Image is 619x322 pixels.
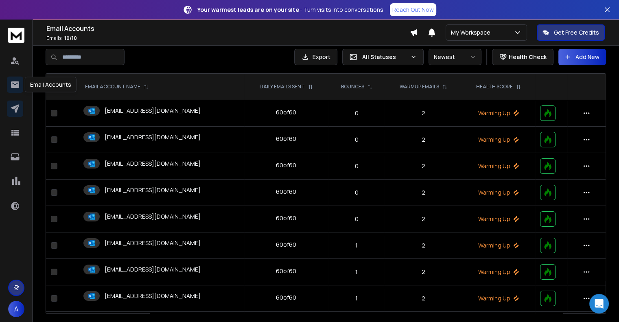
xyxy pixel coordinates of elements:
[385,259,462,285] td: 2
[429,49,481,65] button: Newest
[467,109,530,117] p: Warming Up
[105,212,201,221] p: [EMAIL_ADDRESS][DOMAIN_NAME]
[589,294,609,313] div: Open Intercom Messenger
[400,83,439,90] p: WARMUP EMAILS
[276,188,296,196] div: 60 of 60
[467,162,530,170] p: Warming Up
[46,24,410,33] h1: Email Accounts
[390,3,436,16] a: Reach Out Now
[333,294,380,302] p: 1
[467,294,530,302] p: Warming Up
[105,107,201,115] p: [EMAIL_ADDRESS][DOMAIN_NAME]
[333,136,380,144] p: 0
[85,83,149,90] div: EMAIL ACCOUNT NAME
[8,301,24,317] button: A
[276,135,296,143] div: 60 of 60
[276,294,296,302] div: 60 of 60
[467,241,530,250] p: Warming Up
[276,241,296,249] div: 60 of 60
[451,28,494,37] p: My Workspace
[333,241,380,250] p: 1
[341,83,364,90] p: BOUNCES
[105,265,201,274] p: [EMAIL_ADDRESS][DOMAIN_NAME]
[492,49,553,65] button: Health Check
[392,6,434,14] p: Reach Out Now
[105,160,201,168] p: [EMAIL_ADDRESS][DOMAIN_NAME]
[276,108,296,116] div: 60 of 60
[105,186,201,194] p: [EMAIL_ADDRESS][DOMAIN_NAME]
[385,100,462,127] td: 2
[385,232,462,259] td: 2
[333,162,380,170] p: 0
[333,109,380,117] p: 0
[294,49,337,65] button: Export
[385,285,462,312] td: 2
[25,77,77,92] div: Email Accounts
[467,215,530,223] p: Warming Up
[276,214,296,222] div: 60 of 60
[558,49,606,65] button: Add New
[385,206,462,232] td: 2
[554,28,599,37] p: Get Free Credits
[197,6,383,14] p: – Turn visits into conversations
[276,161,296,169] div: 60 of 60
[476,83,513,90] p: HEALTH SCORE
[64,35,77,42] span: 10 / 10
[385,127,462,153] td: 2
[46,35,410,42] p: Emails :
[260,83,305,90] p: DAILY EMAILS SENT
[105,292,201,300] p: [EMAIL_ADDRESS][DOMAIN_NAME]
[362,53,407,61] p: All Statuses
[467,188,530,197] p: Warming Up
[197,6,299,13] strong: Your warmest leads are on your site
[537,24,605,41] button: Get Free Credits
[385,153,462,180] td: 2
[276,267,296,275] div: 60 of 60
[333,215,380,223] p: 0
[105,239,201,247] p: [EMAIL_ADDRESS][DOMAIN_NAME]
[8,28,24,43] img: logo
[509,53,547,61] p: Health Check
[333,268,380,276] p: 1
[105,133,201,141] p: [EMAIL_ADDRESS][DOMAIN_NAME]
[333,188,380,197] p: 0
[467,268,530,276] p: Warming Up
[385,180,462,206] td: 2
[467,136,530,144] p: Warming Up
